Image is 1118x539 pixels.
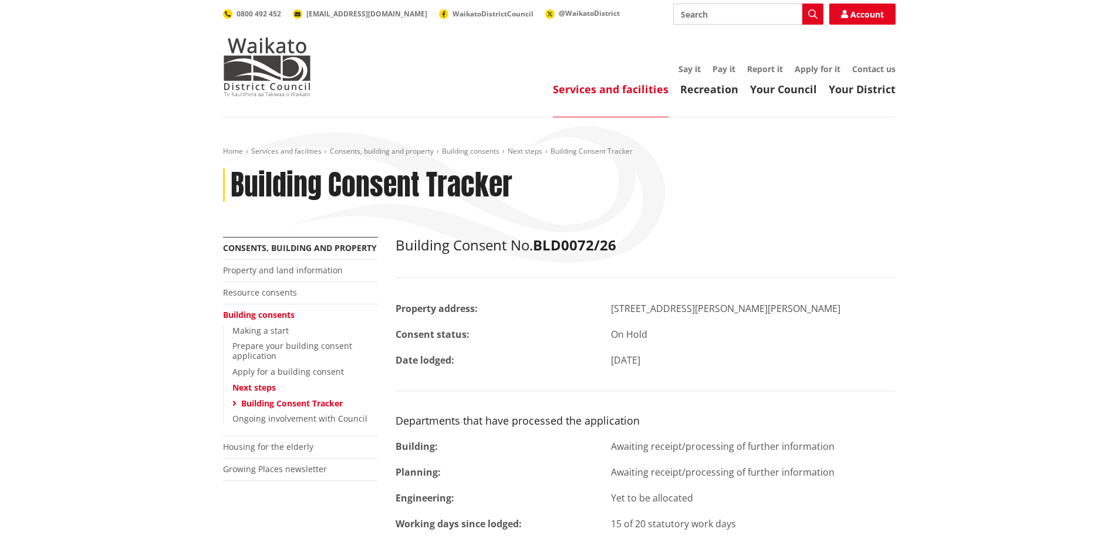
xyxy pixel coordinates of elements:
strong: Property address: [396,302,478,315]
h1: Building Consent Tracker [231,168,512,202]
a: Consents, building and property [223,242,377,253]
a: Next steps [508,146,542,156]
a: Prepare your building consent application [232,340,352,361]
a: Building consents [223,309,295,320]
div: Yet to be allocated [602,491,904,505]
strong: Date lodged: [396,354,454,367]
a: Building Consent Tracker [241,398,343,409]
a: Services and facilities [251,146,322,156]
a: @WaikatoDistrict [545,8,620,18]
div: [DATE] [602,353,904,367]
a: Making a start [232,325,289,336]
a: Your Council [750,82,817,96]
a: Growing Places newsletter [223,463,327,474]
span: @WaikatoDistrict [559,8,620,18]
a: Apply for it [795,63,840,74]
span: 0800 492 452 [237,9,281,19]
a: WaikatoDistrictCouncil [439,9,533,19]
input: Search input [673,4,823,25]
div: Awaiting receipt/processing of further information [602,439,904,453]
a: Report it [747,63,783,74]
a: Consents, building and property [330,146,434,156]
a: Pay it [712,63,735,74]
h3: Departments that have processed the application [396,415,896,428]
a: Account [829,4,896,25]
a: Say it [678,63,701,74]
a: Your District [829,82,896,96]
a: Housing for the elderly [223,441,313,452]
span: WaikatoDistrictCouncil [452,9,533,19]
nav: breadcrumb [223,147,896,157]
strong: Consent status: [396,328,470,341]
a: Property and land information [223,265,343,276]
a: Contact us [852,63,896,74]
a: Building consents [442,146,499,156]
strong: Building: [396,440,438,453]
a: Services and facilities [553,82,668,96]
a: Next steps [232,382,276,393]
strong: Working days since lodged: [396,517,522,530]
a: Recreation [680,82,738,96]
span: [EMAIL_ADDRESS][DOMAIN_NAME] [306,9,427,19]
img: Waikato District Council - Te Kaunihera aa Takiwaa o Waikato [223,38,311,96]
a: Ongoing involvement with Council [232,413,367,424]
div: On Hold [602,327,904,341]
div: 15 of 20 statutory work days [602,517,904,531]
a: Apply for a building consent [232,366,344,377]
a: [EMAIL_ADDRESS][DOMAIN_NAME] [293,9,427,19]
strong: Planning: [396,466,441,479]
a: Resource consents [223,287,297,298]
strong: Engineering: [396,491,454,504]
a: Home [223,146,243,156]
div: [STREET_ADDRESS][PERSON_NAME][PERSON_NAME] [602,301,904,316]
strong: BLD0072/26 [533,235,616,255]
h2: Building Consent No. [396,237,896,254]
span: Building Consent Tracker [550,146,633,156]
div: Awaiting receipt/processing of further information [602,465,904,479]
a: 0800 492 452 [223,9,281,19]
